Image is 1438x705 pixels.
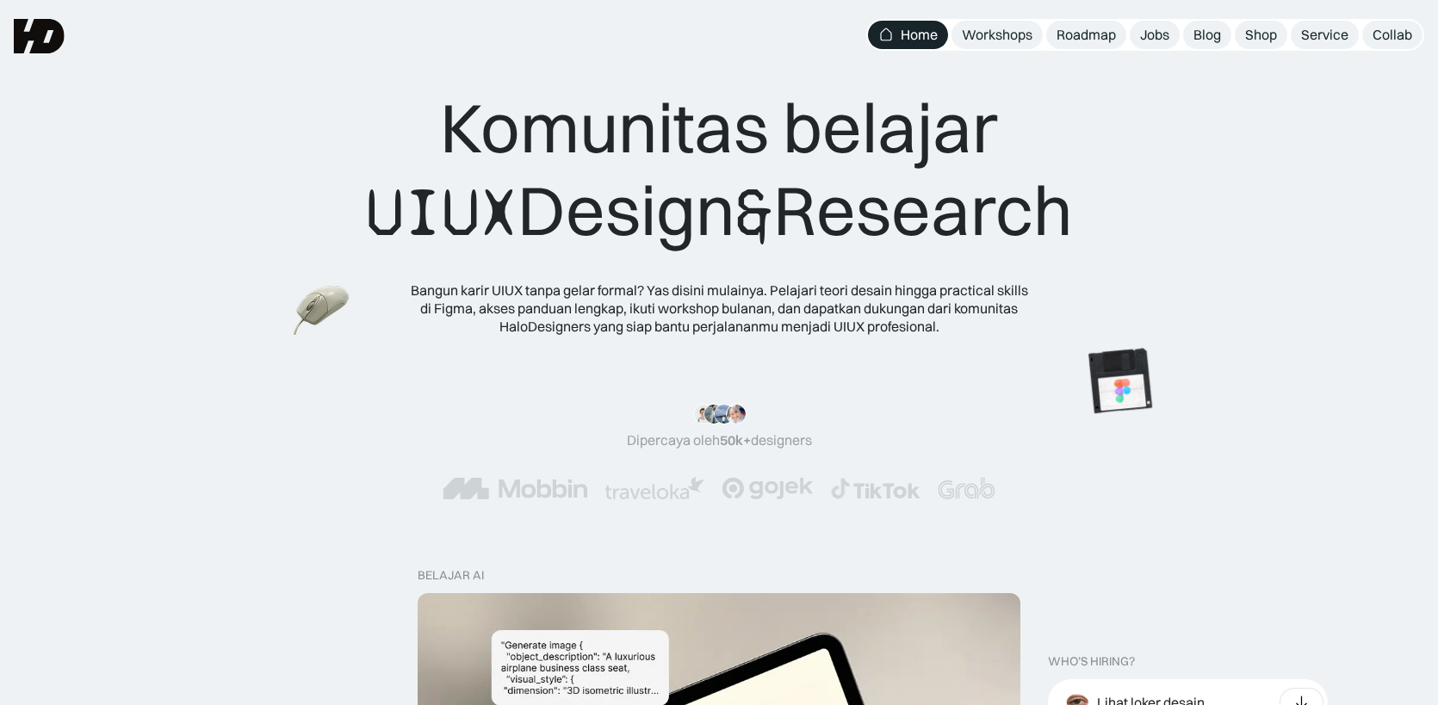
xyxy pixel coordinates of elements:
[720,431,751,448] span: 50k+
[1183,21,1231,49] a: Blog
[409,281,1029,335] div: Bangun karir UIUX tanpa gelar formal? Yas disini mulainya. Pelajari teori desain hingga practical...
[1130,21,1180,49] a: Jobs
[366,171,518,254] span: UIUX
[1301,26,1348,44] div: Service
[1046,21,1126,49] a: Roadmap
[1048,654,1135,669] div: WHO’S HIRING?
[1373,26,1412,44] div: Collab
[418,568,484,583] div: belajar ai
[735,171,773,254] span: &
[1245,26,1277,44] div: Shop
[627,431,812,449] div: Dipercaya oleh designers
[901,26,938,44] div: Home
[868,21,948,49] a: Home
[1140,26,1169,44] div: Jobs
[366,86,1073,254] div: Komunitas belajar Design Research
[1291,21,1359,49] a: Service
[1235,21,1287,49] a: Shop
[962,26,1032,44] div: Workshops
[951,21,1043,49] a: Workshops
[1193,26,1221,44] div: Blog
[1362,21,1423,49] a: Collab
[1057,26,1116,44] div: Roadmap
